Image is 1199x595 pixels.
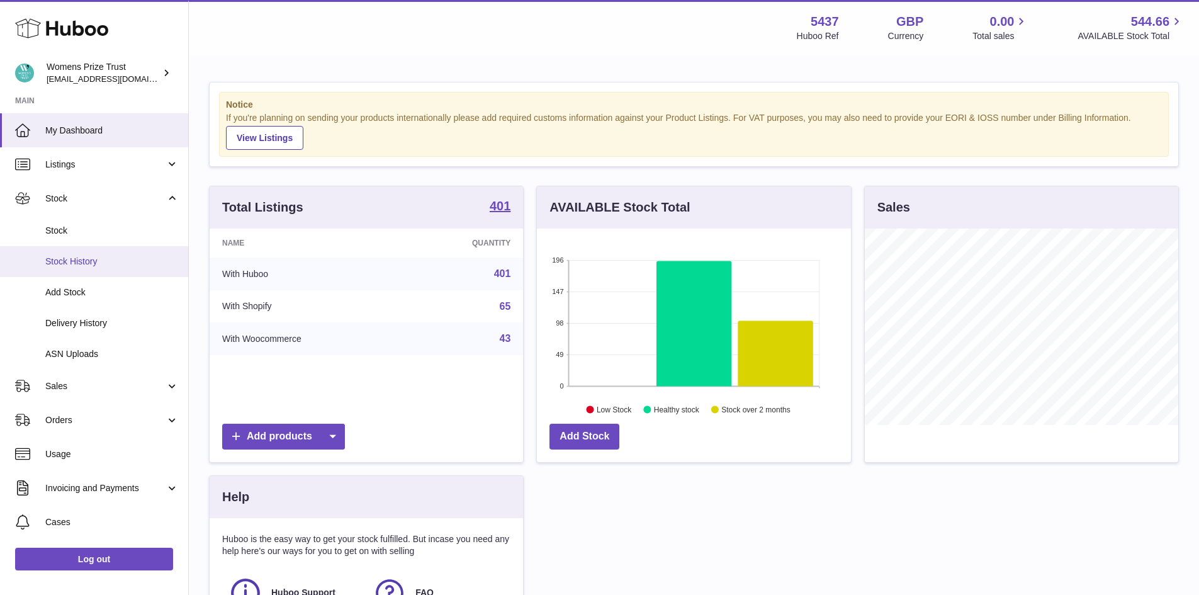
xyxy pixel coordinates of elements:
[490,200,510,212] strong: 401
[45,414,166,426] span: Orders
[549,199,690,216] h3: AVAILABLE Stock Total
[597,405,632,414] text: Low Stock
[210,322,404,355] td: With Woocommerce
[896,13,923,30] strong: GBP
[210,258,404,290] td: With Huboo
[500,333,511,344] a: 43
[45,448,179,460] span: Usage
[210,229,404,258] th: Name
[45,317,179,329] span: Delivery History
[45,286,179,298] span: Add Stock
[45,516,179,528] span: Cases
[490,200,510,215] a: 401
[45,159,166,171] span: Listings
[654,405,700,414] text: Healthy stock
[222,533,510,557] p: Huboo is the easy way to get your stock fulfilled. But incase you need any help here's our ways f...
[45,256,179,268] span: Stock History
[47,61,160,85] div: Womens Prize Trust
[552,288,563,295] text: 147
[210,290,404,323] td: With Shopify
[226,126,303,150] a: View Listings
[222,489,249,506] h3: Help
[888,30,924,42] div: Currency
[1078,30,1184,42] span: AVAILABLE Stock Total
[990,13,1015,30] span: 0.00
[1078,13,1184,42] a: 544.66 AVAILABLE Stock Total
[15,64,34,82] img: info@womensprizeforfiction.co.uk
[811,13,839,30] strong: 5437
[15,548,173,570] a: Log out
[877,199,910,216] h3: Sales
[722,405,791,414] text: Stock over 2 months
[556,351,564,358] text: 49
[552,256,563,264] text: 196
[45,380,166,392] span: Sales
[45,193,166,205] span: Stock
[222,199,303,216] h3: Total Listings
[972,30,1028,42] span: Total sales
[972,13,1028,42] a: 0.00 Total sales
[500,301,511,312] a: 65
[560,382,564,390] text: 0
[45,348,179,360] span: ASN Uploads
[549,424,619,450] a: Add Stock
[494,268,511,279] a: 401
[226,99,1162,111] strong: Notice
[45,225,179,237] span: Stock
[404,229,523,258] th: Quantity
[222,424,345,450] a: Add products
[45,482,166,494] span: Invoicing and Payments
[45,125,179,137] span: My Dashboard
[226,112,1162,150] div: If you're planning on sending your products internationally please add required customs informati...
[556,319,564,327] text: 98
[1131,13,1169,30] span: 544.66
[47,74,185,84] span: [EMAIL_ADDRESS][DOMAIN_NAME]
[797,30,839,42] div: Huboo Ref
